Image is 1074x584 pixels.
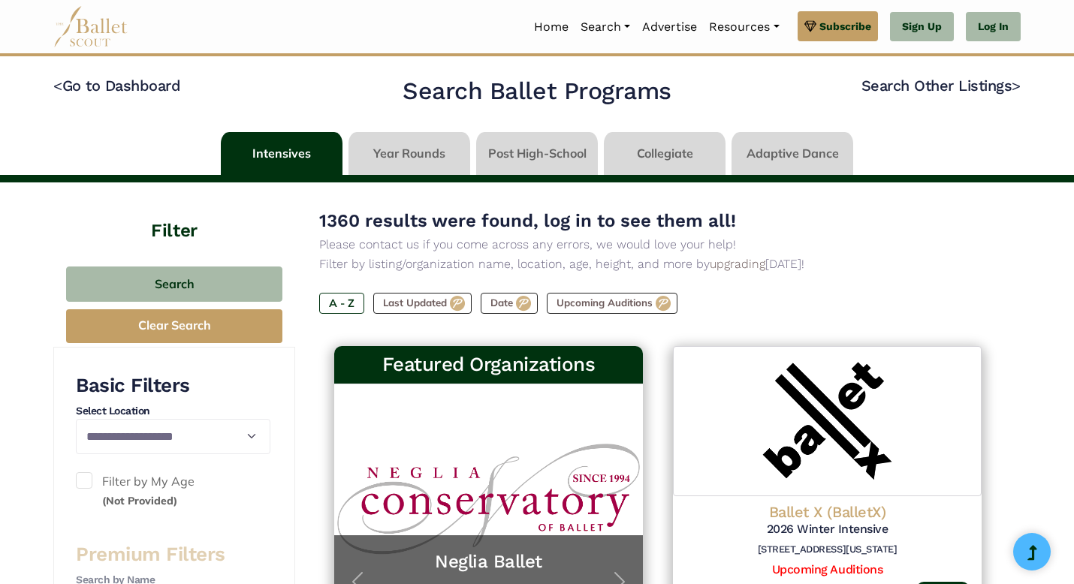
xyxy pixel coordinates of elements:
button: Clear Search [66,309,282,343]
img: Logo [673,346,982,496]
button: Search [66,266,282,302]
h4: Filter [53,182,295,244]
label: Upcoming Auditions [547,293,677,314]
p: Please contact us if you come across any errors, we would love your help! [319,235,997,254]
span: 1360 results were found, log in to see them all! [319,210,736,231]
h3: Basic Filters [76,373,270,399]
label: Date [481,293,538,314]
li: Adaptive Dance [729,132,856,175]
label: A - Z [319,293,364,314]
h2: Search Ballet Programs [403,76,671,107]
a: Advertise [636,11,703,43]
li: Collegiate [601,132,729,175]
code: > [1012,76,1021,95]
h4: Select Location [76,404,270,419]
a: Home [528,11,575,43]
h6: [STREET_ADDRESS][US_STATE] [685,543,970,556]
h4: Ballet X (BalletX) [685,502,970,522]
li: Intensives [218,132,345,175]
h5: 2026 Winter Intensive [685,522,970,537]
label: Filter by My Age [76,472,270,510]
a: Search Other Listings> [861,77,1021,95]
a: Resources [703,11,785,43]
p: Filter by listing/organization name, location, age, height, and more by [DATE]! [319,254,997,274]
a: Subscribe [798,11,878,41]
a: Log In [966,12,1021,42]
h3: Featured Organizations [346,352,631,378]
a: Search [575,11,636,43]
a: <Go to Dashboard [53,77,180,95]
code: < [53,76,62,95]
a: Neglia Ballet [349,550,628,573]
li: Year Rounds [345,132,473,175]
small: (Not Provided) [102,494,177,507]
a: upgrading [710,257,765,271]
a: Upcoming Auditions [772,562,882,576]
img: gem.svg [804,18,816,35]
h3: Premium Filters [76,542,270,567]
li: Post High-School [473,132,601,175]
span: Subscribe [819,18,871,35]
label: Last Updated [373,293,472,314]
a: Sign Up [890,12,954,42]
